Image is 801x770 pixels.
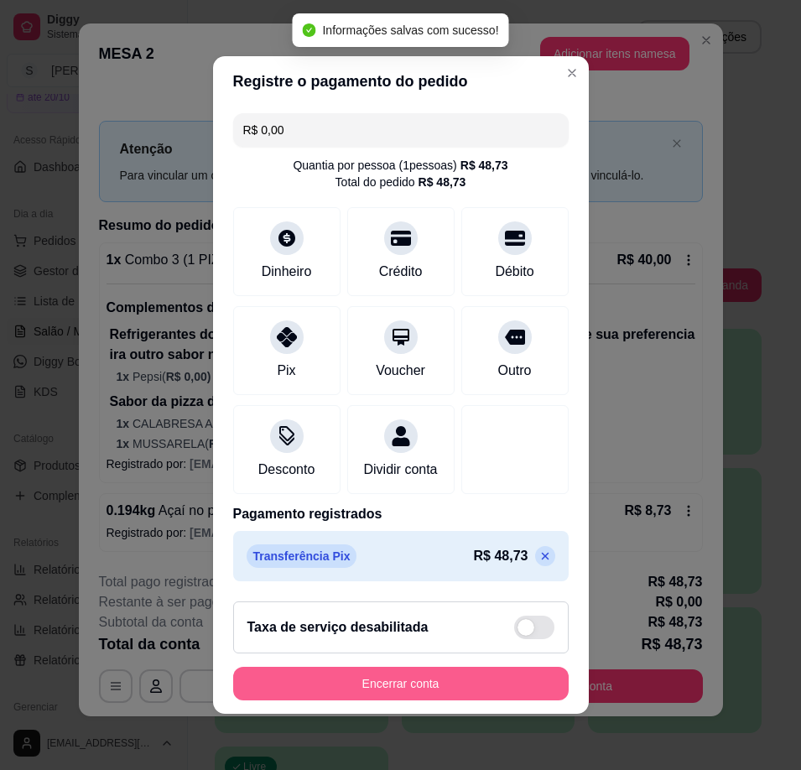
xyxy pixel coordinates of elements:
[243,113,559,147] input: Ex.: hambúrguer de cordeiro
[497,361,531,381] div: Outro
[322,23,498,37] span: Informações salvas com sucesso!
[460,157,508,174] div: R$ 48,73
[233,504,569,524] p: Pagamento registrados
[258,460,315,480] div: Desconto
[559,60,585,86] button: Close
[363,460,437,480] div: Dividir conta
[474,546,528,566] p: R$ 48,73
[335,174,466,190] div: Total do pedido
[302,23,315,37] span: check-circle
[262,262,312,282] div: Dinheiro
[247,544,357,568] p: Transferência Pix
[247,617,429,637] h2: Taxa de serviço desabilitada
[376,361,425,381] div: Voucher
[293,157,507,174] div: Quantia por pessoa ( 1 pessoas)
[379,262,423,282] div: Crédito
[213,56,589,107] header: Registre o pagamento do pedido
[277,361,295,381] div: Pix
[419,174,466,190] div: R$ 48,73
[233,667,569,700] button: Encerrar conta
[495,262,533,282] div: Débito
